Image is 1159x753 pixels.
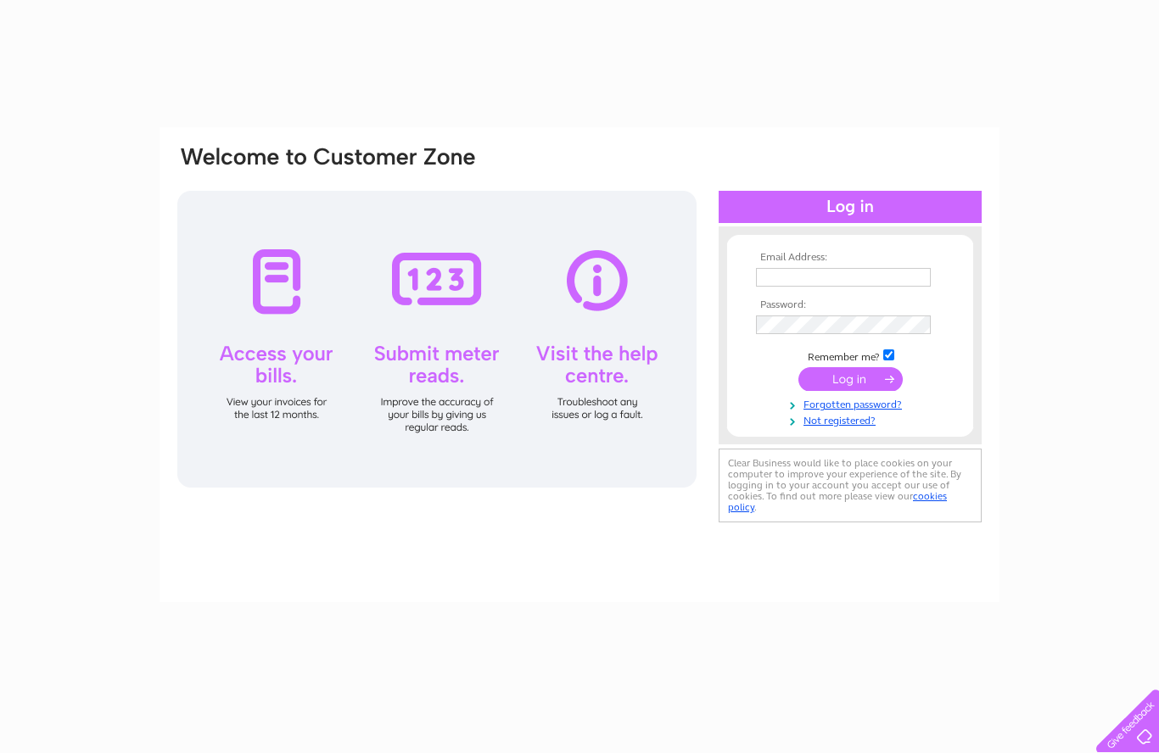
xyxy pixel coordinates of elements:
[752,347,949,364] td: Remember me?
[752,252,949,264] th: Email Address:
[719,449,982,522] div: Clear Business would like to place cookies on your computer to improve your experience of the sit...
[798,367,903,391] input: Submit
[728,490,947,513] a: cookies policy
[756,411,949,427] a: Not registered?
[756,395,949,411] a: Forgotten password?
[752,299,949,311] th: Password:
